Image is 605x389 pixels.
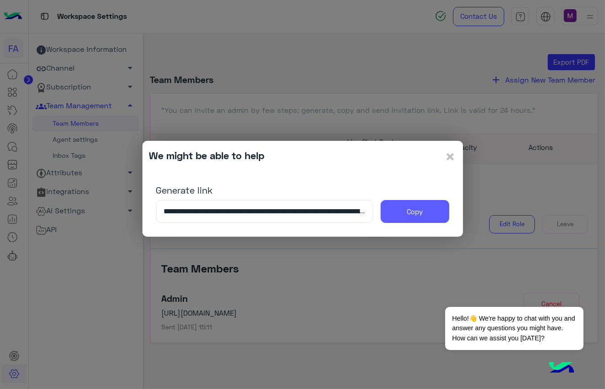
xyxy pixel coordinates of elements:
[445,146,456,167] span: ×
[445,307,583,350] span: Hello!👋 We're happy to chat with you and answer any questions you might have. How can we assist y...
[149,148,265,163] div: We might be able to help
[445,148,456,165] button: Close
[381,200,449,223] button: Copy
[156,183,213,197] label: Generate link
[545,352,578,384] img: hulul-logo.png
